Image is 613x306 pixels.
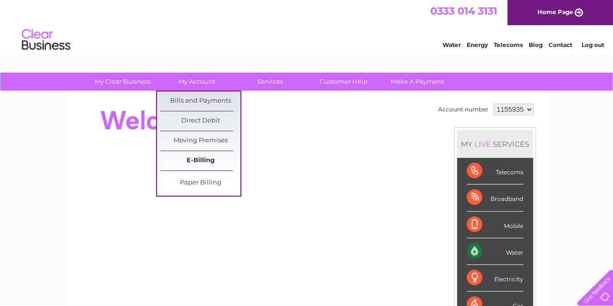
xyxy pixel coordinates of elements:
[160,151,240,170] a: E-Billing
[160,92,240,111] a: Bills and Payments
[442,41,461,48] a: Water
[467,238,523,265] div: Water
[467,158,523,184] div: Telecoms
[83,73,163,91] a: My Clear Business
[160,173,240,193] a: Paper Billing
[457,130,533,158] div: MY SERVICES
[467,265,523,291] div: Electricity
[160,111,240,131] a: Direct Debit
[467,41,488,48] a: Energy
[230,73,310,91] a: Services
[304,73,384,91] a: Customer Help
[581,41,604,48] a: Log out
[467,184,523,211] div: Broadband
[494,41,523,48] a: Telecoms
[472,139,493,149] div: LIVE
[157,73,236,91] a: My Account
[377,73,457,91] a: Make A Payment
[467,212,523,238] div: Mobile
[529,41,543,48] a: Blog
[436,101,491,118] td: Account number
[430,5,497,17] a: 0333 014 3131
[21,25,71,55] img: logo.png
[78,5,536,47] div: Clear Business is a trading name of Verastar Limited (registered in [GEOGRAPHIC_DATA] No. 3667643...
[549,41,572,48] a: Contact
[160,131,240,151] a: Moving Premises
